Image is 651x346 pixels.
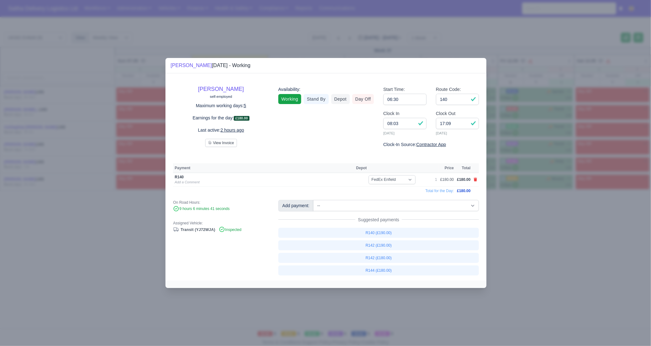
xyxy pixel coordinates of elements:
[278,86,374,93] div: Availability:
[173,102,269,109] p: Maximum working days:
[173,221,269,226] div: Assigned Vehicle:
[352,94,374,104] a: Day Off
[457,189,470,193] span: £180.00
[383,110,399,117] label: Clock In
[439,173,455,186] td: £180.00
[278,265,479,275] a: R144 (£180.00)
[278,94,301,104] a: Working
[455,163,472,173] th: Total
[175,175,316,180] div: R140
[219,228,241,232] span: Inspected
[234,116,249,121] span: £180.00
[278,240,479,250] a: R142 (£190.00)
[173,206,269,212] div: 9 hours 6 minutes 41 seconds
[355,217,402,223] span: Suggested payments
[244,103,246,108] u: 5
[436,130,479,136] small: [DATE]
[173,200,269,205] div: On Road Hours:
[383,86,405,93] label: Start Time:
[175,180,199,184] a: Add a Comment
[278,200,313,211] div: Add payment:
[173,114,269,122] p: Earnings for the day:
[435,177,437,182] div: 1
[198,86,244,92] a: [PERSON_NAME]
[383,141,479,148] div: Clock-In Source:
[173,228,215,232] a: Transit (YJ72WJA)
[331,94,350,104] a: Depot
[416,142,446,147] u: Contractor App
[171,62,250,69] div: [DATE] - Working
[210,95,232,98] small: self-employed
[436,86,461,93] label: Route Code:
[436,110,456,117] label: Clock Out
[439,163,455,173] th: Price
[278,228,479,238] a: R140 (£190.00)
[425,189,454,193] span: Total for the Day:
[278,253,479,263] a: R142 (£180.00)
[173,127,269,134] p: Last active:
[354,163,433,173] th: Depot
[171,63,212,68] a: [PERSON_NAME]
[205,139,237,147] button: View Invoice
[304,94,328,104] a: Stand By
[221,128,244,133] u: 2 hours ago
[173,163,354,173] th: Payment
[383,130,427,136] small: [DATE]
[620,316,651,346] iframe: Chat Widget
[457,177,470,182] span: £180.00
